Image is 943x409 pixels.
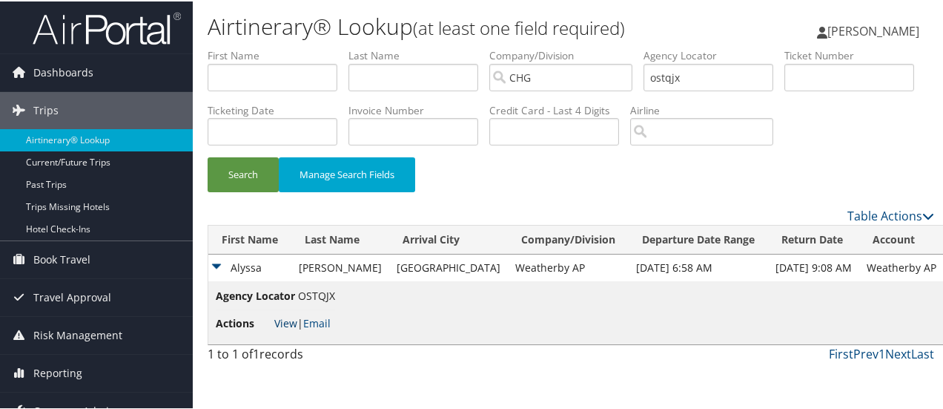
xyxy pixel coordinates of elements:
label: Ticketing Date [208,102,348,117]
span: Actions [216,314,271,330]
a: Next [885,344,911,361]
span: Reporting [33,353,82,390]
img: airportal-logo.png [33,10,181,45]
a: Email [303,315,331,329]
th: Last Name: activate to sort column ascending [291,224,389,253]
th: Return Date: activate to sort column ascending [768,224,859,253]
a: Table Actions [847,206,934,223]
th: Company/Division [508,224,629,253]
span: Agency Locator [216,287,295,303]
a: Last [911,344,934,361]
label: Invoice Number [348,102,489,117]
td: Alyssa [208,253,291,280]
label: Last Name [348,47,489,62]
span: Risk Management [33,315,122,353]
td: [PERSON_NAME] [291,253,389,280]
span: 1 [253,344,259,361]
button: Search [208,156,279,191]
span: Dashboards [33,53,93,90]
small: (at least one field required) [413,14,625,39]
td: [DATE] 9:08 AM [768,253,859,280]
a: First [829,344,853,361]
a: View [274,315,297,329]
span: OSTQJX [298,287,335,301]
span: | [274,315,331,329]
span: Travel Approval [33,278,111,315]
th: Arrival City: activate to sort column ascending [389,224,508,253]
a: 1 [879,344,885,361]
label: Airline [630,102,784,117]
label: Company/Division [489,47,643,62]
td: [GEOGRAPHIC_DATA] [389,253,508,280]
td: Weatherby AP [508,253,629,280]
span: Trips [33,91,59,128]
td: [DATE] 6:58 AM [629,253,768,280]
span: [PERSON_NAME] [827,22,919,38]
a: Prev [853,344,879,361]
h1: Airtinerary® Lookup [208,10,692,41]
a: [PERSON_NAME] [817,7,934,52]
label: Agency Locator [643,47,784,62]
th: First Name: activate to sort column ascending [208,224,291,253]
button: Manage Search Fields [279,156,415,191]
span: Book Travel [33,240,90,277]
label: Ticket Number [784,47,925,62]
div: 1 to 1 of records [208,344,373,369]
label: First Name [208,47,348,62]
label: Credit Card - Last 4 Digits [489,102,630,117]
th: Departure Date Range: activate to sort column ascending [629,224,768,253]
